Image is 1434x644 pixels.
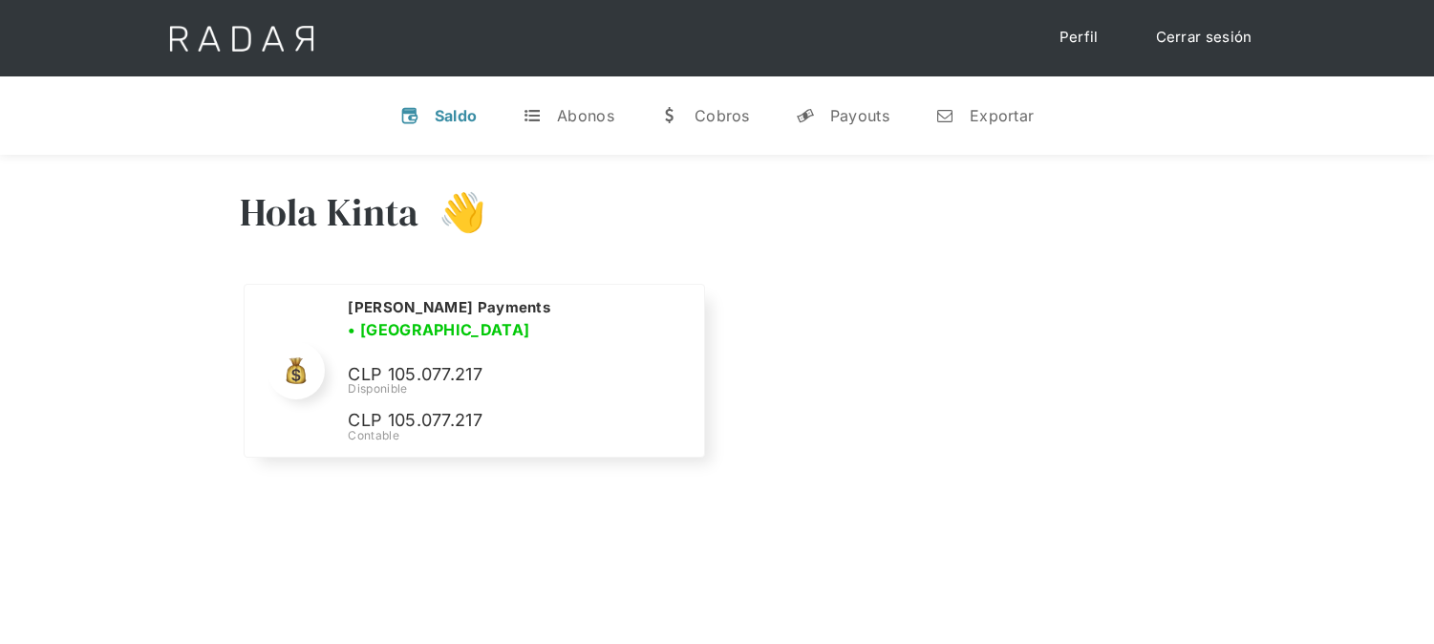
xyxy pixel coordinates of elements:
[830,106,889,125] div: Payouts
[348,298,550,317] h2: [PERSON_NAME] Payments
[557,106,614,125] div: Abonos
[348,407,634,435] p: CLP 105.077.217
[240,188,419,236] h3: Hola Kinta
[348,427,680,444] div: Contable
[935,106,954,125] div: n
[348,380,680,397] div: Disponible
[695,106,750,125] div: Cobros
[419,188,486,236] h3: 👋
[1137,19,1272,56] a: Cerrar sesión
[348,318,529,341] h3: • [GEOGRAPHIC_DATA]
[970,106,1034,125] div: Exportar
[348,361,634,389] p: CLP 105.077.217
[1040,19,1118,56] a: Perfil
[400,106,419,125] div: v
[660,106,679,125] div: w
[435,106,478,125] div: Saldo
[523,106,542,125] div: t
[796,106,815,125] div: y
